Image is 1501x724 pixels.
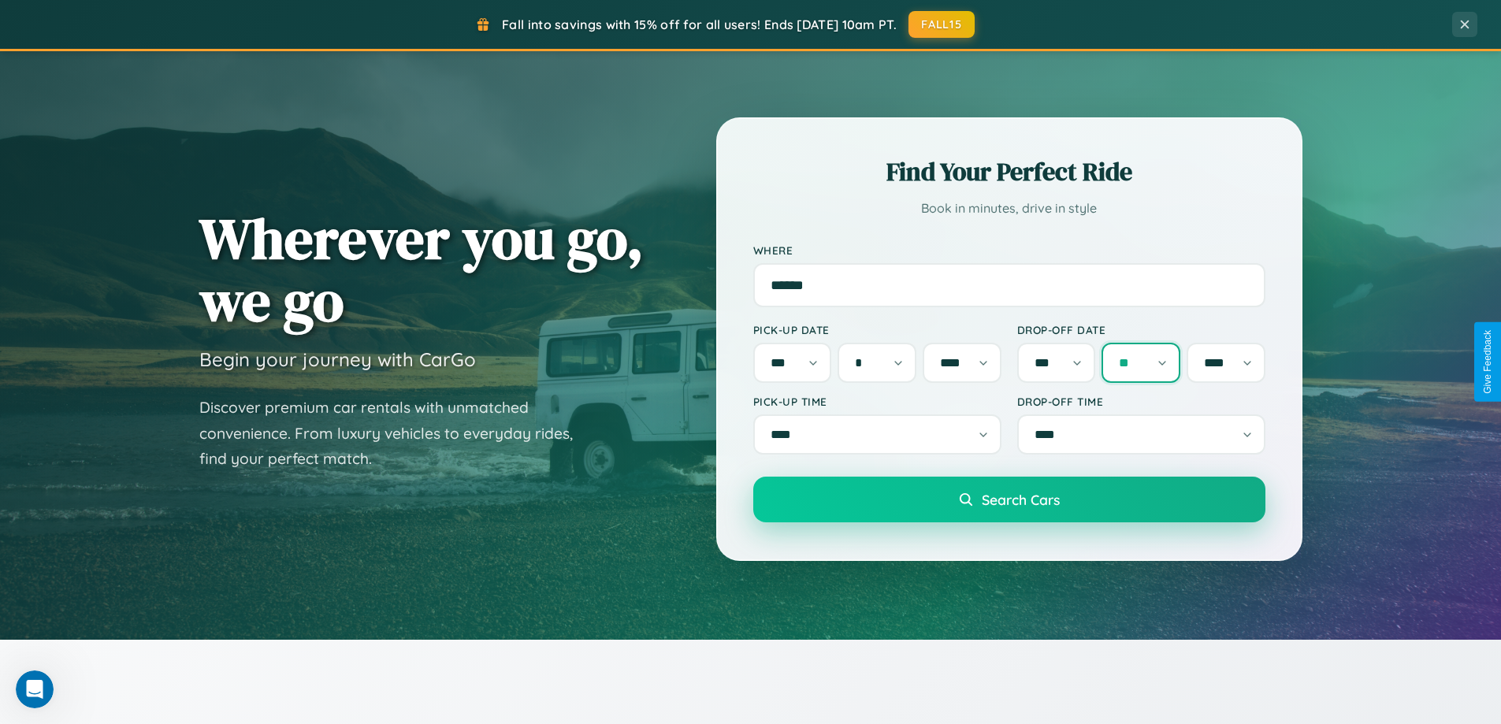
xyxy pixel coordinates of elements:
button: Search Cars [753,477,1265,522]
h1: Wherever you go, we go [199,207,644,332]
span: Fall into savings with 15% off for all users! Ends [DATE] 10am PT. [502,17,897,32]
button: FALL15 [908,11,975,38]
iframe: Intercom live chat [16,670,54,708]
div: Give Feedback [1482,330,1493,394]
span: Search Cars [982,491,1060,508]
label: Drop-off Time [1017,395,1265,408]
label: Where [753,243,1265,257]
label: Pick-up Time [753,395,1001,408]
h2: Find Your Perfect Ride [753,154,1265,189]
label: Pick-up Date [753,323,1001,336]
label: Drop-off Date [1017,323,1265,336]
p: Book in minutes, drive in style [753,197,1265,220]
h3: Begin your journey with CarGo [199,347,476,371]
p: Discover premium car rentals with unmatched convenience. From luxury vehicles to everyday rides, ... [199,395,593,472]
